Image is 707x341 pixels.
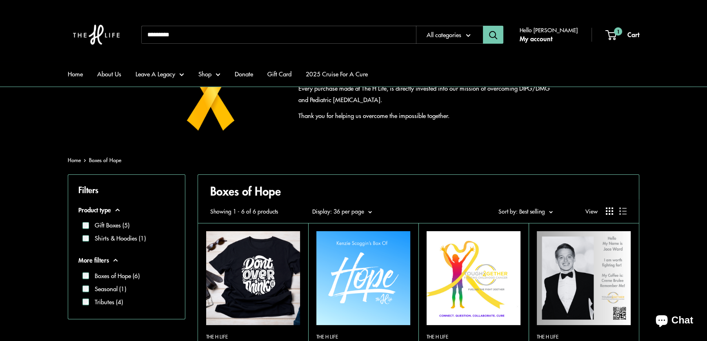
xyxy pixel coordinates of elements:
a: The H Life [316,333,410,341]
a: Shop [198,68,220,80]
span: 1 [614,27,622,36]
img: Mia Carmin Don't Over Think It T Shirt & Hoodie [206,231,300,325]
a: Tough2Gether's Go Gray In May CelebrationTough2Gether's Go Gray In May Celebration [537,231,631,325]
inbox-online-store-chat: Shopify online store chat [648,308,700,334]
a: Home [68,68,83,80]
span: Cart [627,29,639,39]
label: Seasonal (1) [89,284,126,294]
button: Display products as grid [606,207,613,215]
label: Boxes of Hope (6) [89,271,140,281]
img: Kenzies Box Of Hope [316,231,410,325]
span: Hello [PERSON_NAME] [520,25,578,35]
p: Filters [78,182,175,197]
a: The H Life [206,333,300,341]
label: Shirts & Hoodies (1) [89,234,146,243]
img: The Tough2Gether Family Coffee and Tea Club [427,231,520,325]
button: Product type [78,204,175,216]
span: Sort by: Best selling [498,207,545,215]
h1: Boxes of Hope [210,183,627,199]
button: Sort by: Best selling [498,206,553,216]
a: 2025 Cruise For A Cure [306,68,368,80]
span: Display: 36 per page [312,207,364,215]
a: Leave A Legacy [136,68,184,80]
img: Tough2Gether's Go Gray In May Celebration [537,231,631,325]
label: Tributes (4) [89,297,123,307]
a: The H Life [537,333,631,341]
nav: Breadcrumb [68,155,121,165]
p: Every purchase made at The H Life, is directly invested into our mission of overcoming DIPG/DMG a... [298,82,554,105]
label: Gift Boxes (5) [89,221,129,230]
a: Donate [235,68,253,80]
button: Display: 36 per page [312,206,372,216]
a: Gift Card [267,68,291,80]
button: More filters [78,254,175,266]
span: View [585,206,598,216]
button: Search [483,26,503,44]
a: Boxes of Hope [89,156,121,164]
p: Thank you for helping us overcome the impossible together. [298,110,554,121]
img: The H Life [68,8,125,61]
a: 1 Cart [606,29,639,41]
button: Display products as list [619,207,627,215]
a: The H Life [427,333,520,341]
span: Showing 1 - 6 of 6 products [210,206,278,216]
a: My account [520,33,552,45]
input: Search... [141,26,416,44]
a: About Us [97,68,121,80]
a: Home [68,156,81,164]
